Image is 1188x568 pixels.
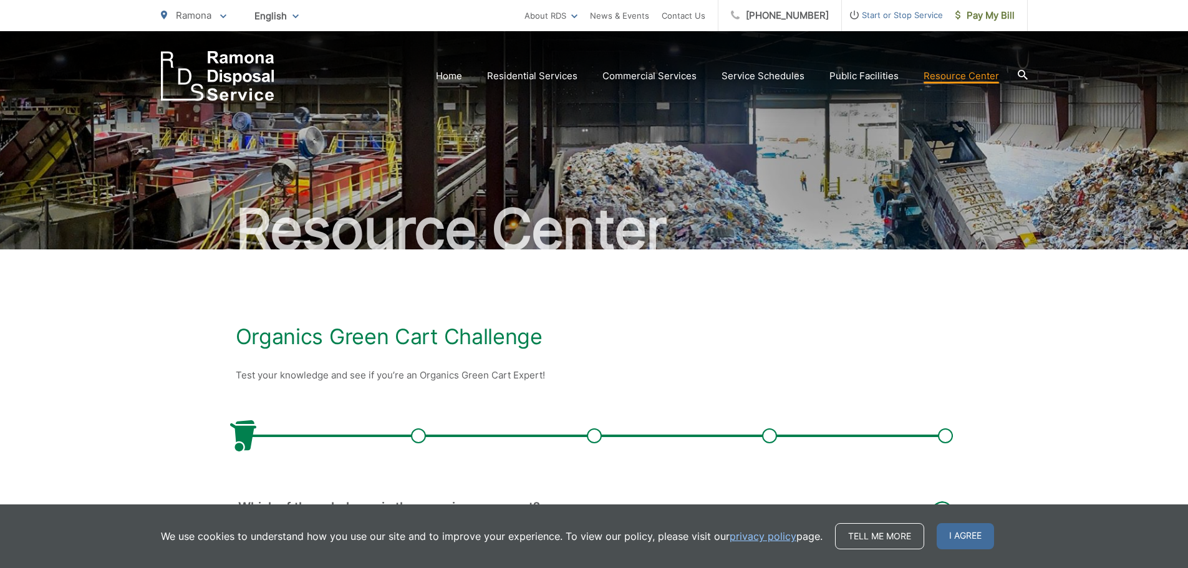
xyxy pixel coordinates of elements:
[602,69,697,84] a: Commercial Services
[662,8,705,23] a: Contact Us
[176,9,211,21] span: Ramona
[161,51,274,101] a: EDCD logo. Return to the homepage.
[161,529,823,544] p: We use cookies to understand how you use our site and to improve your experience. To view our pol...
[730,529,796,544] a: privacy policy
[829,69,899,84] a: Public Facilities
[937,523,994,549] span: I agree
[487,69,577,84] a: Residential Services
[236,324,953,349] h1: Organics Green Cart Challenge
[924,69,999,84] a: Resource Center
[524,8,577,23] a: About RDS
[237,501,541,513] legend: Which of these belongs in the organics green cart?
[835,523,924,549] a: Tell me more
[590,8,649,23] a: News & Events
[436,69,462,84] a: Home
[161,198,1028,261] h2: Resource Center
[245,5,308,27] span: English
[236,368,953,383] p: Test your knowledge and see if you’re an Organics Green Cart Expert!
[722,69,804,84] a: Service Schedules
[955,8,1015,23] span: Pay My Bill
